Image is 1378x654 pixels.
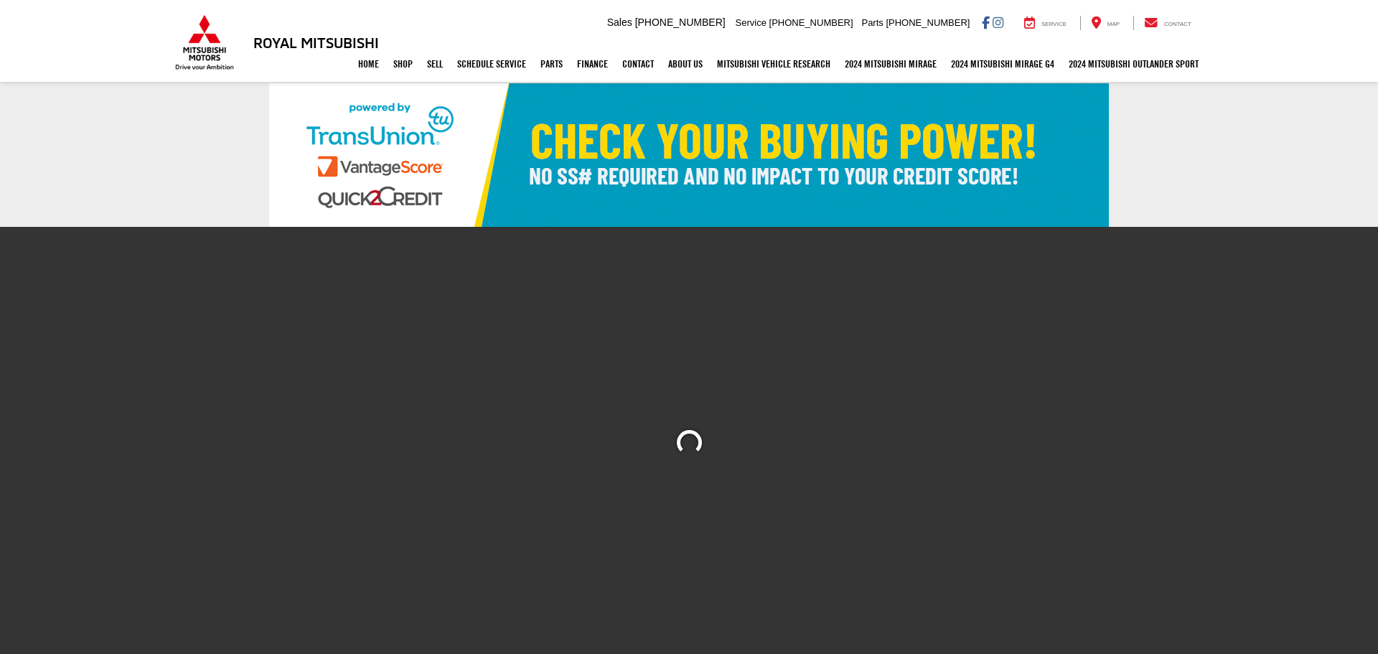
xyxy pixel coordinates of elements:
[635,17,726,28] span: [PHONE_NUMBER]
[607,17,632,28] span: Sales
[1041,21,1067,27] span: Service
[661,46,710,82] a: About Us
[1107,21,1120,27] span: Map
[886,17,970,28] span: [PHONE_NUMBER]
[736,17,767,28] span: Service
[420,46,450,82] a: Sell
[615,46,661,82] a: Contact
[1061,46,1206,82] a: 2024 Mitsubishi Outlander SPORT
[1013,16,1077,30] a: Service
[386,46,420,82] a: Shop
[769,17,853,28] span: [PHONE_NUMBER]
[253,34,379,50] h3: Royal Mitsubishi
[838,46,944,82] a: 2024 Mitsubishi Mirage
[1164,21,1191,27] span: Contact
[861,17,883,28] span: Parts
[710,46,838,82] a: Mitsubishi Vehicle Research
[269,83,1109,227] img: Check Your Buying Power
[172,14,237,70] img: Mitsubishi
[450,46,533,82] a: Schedule Service: Opens in a new tab
[993,17,1003,28] a: Instagram: Click to visit our Instagram page
[351,46,386,82] a: Home
[982,17,990,28] a: Facebook: Click to visit our Facebook page
[1133,16,1202,30] a: Contact
[570,46,615,82] a: Finance
[533,46,570,82] a: Parts: Opens in a new tab
[1080,16,1130,30] a: Map
[944,46,1061,82] a: 2024 Mitsubishi Mirage G4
